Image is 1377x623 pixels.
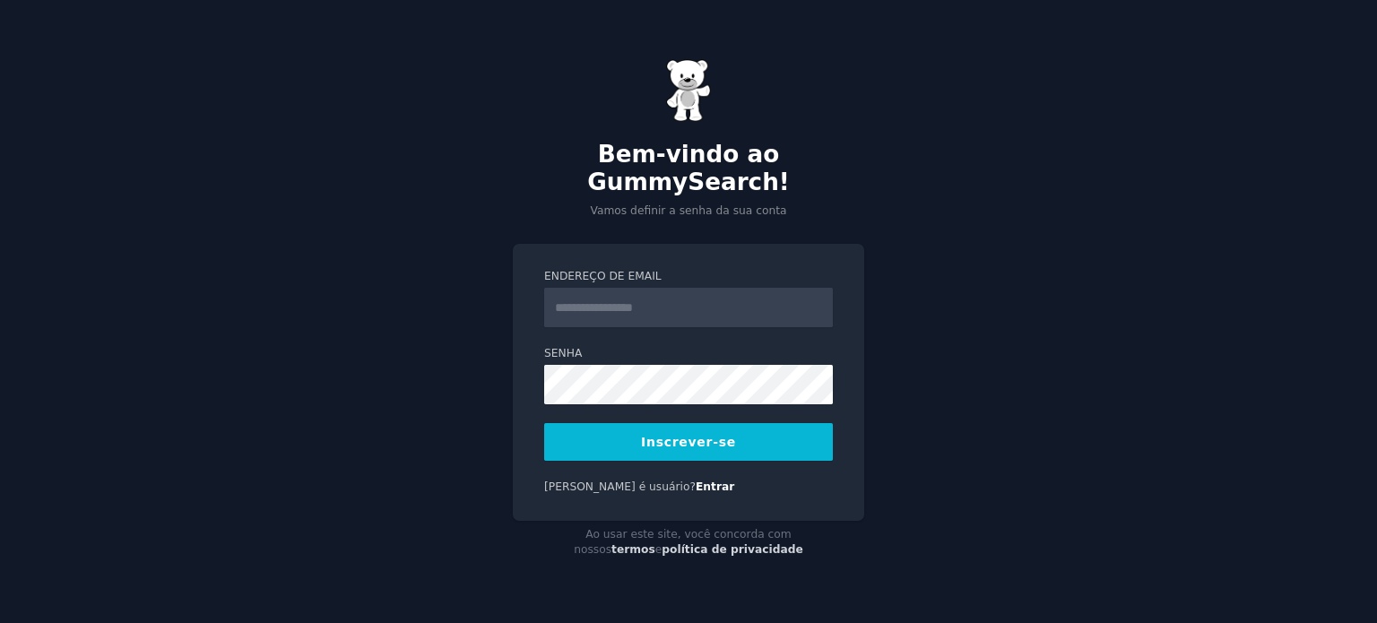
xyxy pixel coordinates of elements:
a: termos [611,543,655,556]
font: Inscrever-se [641,435,736,449]
a: política de privacidade [662,543,803,556]
font: Bem-vindo ao GummySearch! [587,141,790,196]
font: Endereço de email [544,270,662,282]
font: e [655,543,663,556]
font: Senha [544,347,582,359]
a: Entrar [696,480,734,493]
font: [PERSON_NAME] é usuário? [544,480,696,493]
img: Ursinho de goma [666,59,711,122]
button: Inscrever-se [544,423,833,461]
font: Ao usar este site, você concorda com nossos [574,528,792,557]
font: Vamos definir a senha da sua conta [590,204,786,217]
